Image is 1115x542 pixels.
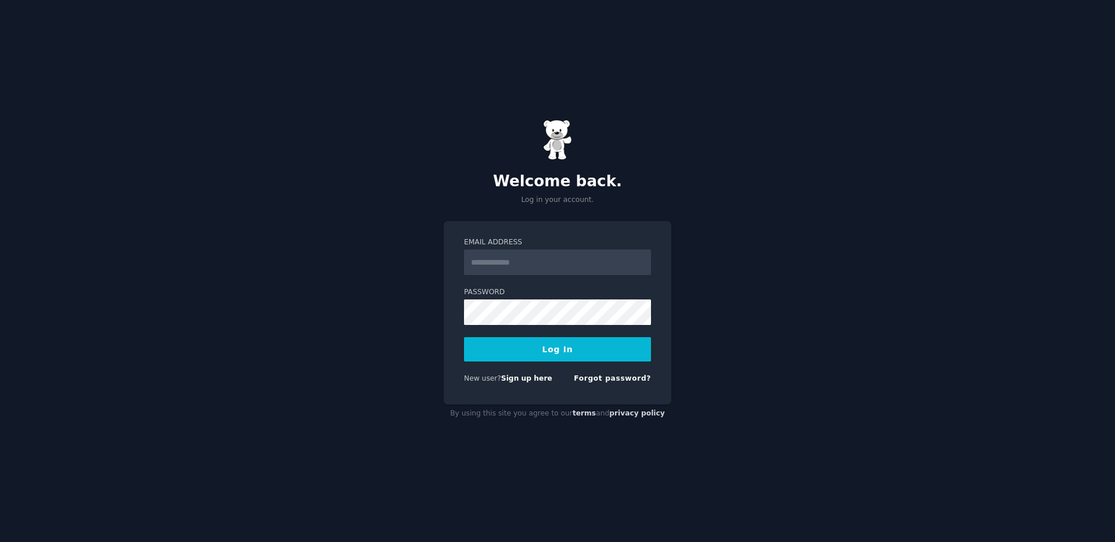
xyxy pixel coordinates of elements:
span: New user? [464,374,501,382]
label: Password [464,287,651,298]
h2: Welcome back. [444,172,671,191]
p: Log in your account. [444,195,671,205]
button: Log In [464,337,651,362]
a: Sign up here [501,374,552,382]
img: Gummy Bear [543,120,572,160]
a: terms [573,409,596,417]
div: By using this site you agree to our and [444,404,671,423]
a: Forgot password? [574,374,651,382]
a: privacy policy [609,409,665,417]
label: Email Address [464,237,651,248]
